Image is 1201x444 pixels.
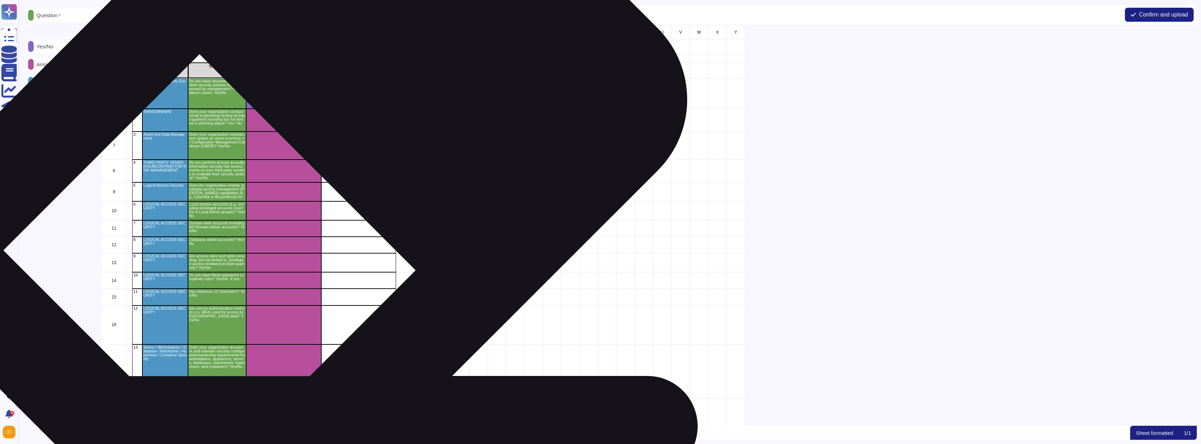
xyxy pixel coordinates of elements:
[10,411,14,415] div: 9+
[189,183,246,199] p: Does the organization employ privileged access management ([PERSON_NAME]) capabilities (e.g. Cybe...
[134,110,141,114] p: 2
[734,30,737,34] span: Y
[101,237,127,253] div: 12
[323,64,395,72] p: Comments (please provide detalied information)
[34,80,54,85] p: Section
[112,12,130,18] p: Eraser
[101,109,127,132] div: 6
[551,30,554,34] span: O
[143,290,187,298] p: LOGICAL ACCESS SECURITY
[1125,8,1194,22] button: Confirm and upload
[3,426,15,438] img: user
[357,30,360,34] span: F
[143,161,187,172] p: THIRD PARTY VENDOR/SUBCONTRACTOR RISK MANAGEMENT
[101,220,127,237] div: 11
[588,30,591,34] span: Q
[134,273,141,277] p: 10
[101,305,127,344] div: 16
[661,30,664,34] span: U
[134,399,141,403] p: 14
[216,30,219,34] span: D
[143,79,187,87] p: Information Security Governance
[422,30,425,34] span: H
[134,290,141,294] p: 11
[101,39,127,55] div: 2
[143,307,187,314] p: LOGICAL ACCESS SECURITY
[189,161,246,180] p: Do you perform at least annually information security risk assessments on your third-party vendor...
[134,161,141,164] p: 4
[134,202,141,206] p: 6
[189,202,246,218] p: Local system accounts (e.g. including privileged accounts UserIDs in Local Admin groups)? Yes/No
[134,307,141,310] p: 12
[679,30,682,34] span: V
[101,289,127,305] div: 15
[164,30,167,34] span: C
[189,110,246,125] p: Does your organization conduct social engineering testing at least quarterly including but not li...
[143,254,187,262] p: LOGICAL ACCESS SECURITY
[189,238,246,245] p: Database admin accounts? Yes/No
[136,30,139,34] span: B
[364,12,407,18] div: Show hidden cells
[248,64,320,68] p: Answer
[404,30,407,34] span: G
[101,62,127,78] div: 4
[697,30,701,34] span: W
[189,290,246,298] p: Has minimum 12 characters? Yes/No
[27,128,35,133] p: Tool:
[143,110,187,114] p: RANSOMWARE
[143,345,187,361] p: Server / Workstations / Database / Mainframe / Hypervisor / Container Security
[143,133,187,140] p: Asset and Data Management
[143,273,187,281] p: LOGICAL ACCESS SECURITY
[143,238,187,245] p: LOGICAL ACCESS SECURITY
[101,182,127,201] div: 9
[283,30,286,34] span: E
[189,133,246,148] p: Does your organization maintain and update an asset Inventory or Configuration Management Databas...
[532,30,536,34] span: N
[134,238,141,242] p: 8
[134,64,141,75] p: Number
[514,30,517,34] span: M
[189,307,246,322] p: Are secure authentication methods (i.e. MFA) used for access to [GEOGRAPHIC_DATA] data? Yes/No
[189,254,246,270] p: Are access roles and rights including, but not limited to, privileged access reviewed at least qu...
[27,107,58,111] p: Additional steps:
[134,254,141,258] p: 9
[143,399,187,418] p: SERVER/DATABASE/MAINFRAME/HYPERVISOR/CONTAINER SECURITY (NON-WORKSTATION)
[189,273,246,281] p: Do you have these password complexity rules? Yes/No. If yes:
[442,30,443,34] span: I
[101,78,127,109] div: 5
[134,345,141,349] p: 13
[1139,12,1188,18] span: Confirm and upload
[143,202,187,210] p: LOGICAL ACCESS SECURITY
[134,79,141,83] p: 1
[101,160,127,182] div: 8
[101,25,1197,426] div: grid
[101,132,127,160] div: 7
[128,30,131,34] span: A
[1184,430,1191,436] p: 1 / 1
[134,183,141,187] p: 5
[134,133,141,136] p: 3
[1136,430,1173,436] p: Sheet formatted
[34,140,52,145] p: Eraser
[160,12,203,18] div: Select similar cells
[496,30,498,34] span: L
[1,424,20,440] button: user
[101,201,127,220] div: 10
[459,30,462,34] span: J
[137,431,149,435] div: Import
[101,272,127,289] div: 14
[34,62,54,67] p: Answer
[624,30,627,34] span: S
[282,12,308,18] p: Autoformat
[606,30,609,34] span: R
[189,79,246,95] p: Do you have documented information security policies that are approved by management? Please atta...
[101,253,127,272] div: 13
[144,64,187,68] p: Existing DDQ Domain
[111,430,132,436] p: AltQuest
[134,221,141,225] p: 7
[569,30,572,34] span: P
[101,344,127,398] div: 17
[477,30,480,34] span: K
[101,55,127,62] div: 3
[643,30,645,34] span: T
